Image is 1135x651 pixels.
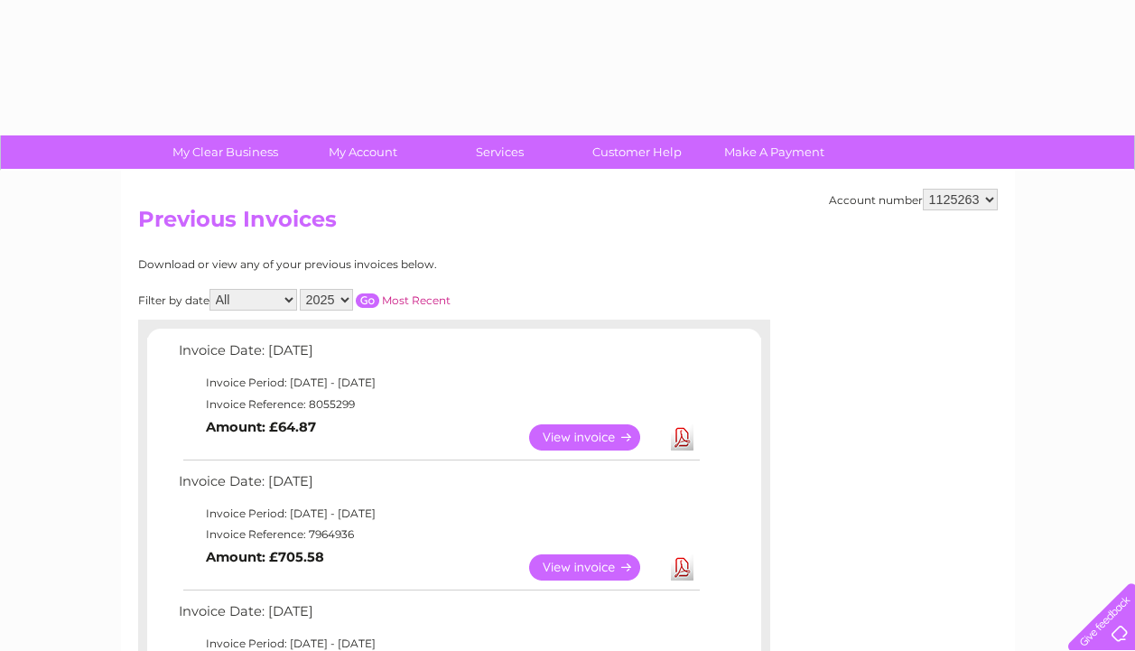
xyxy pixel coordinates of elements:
[425,135,574,169] a: Services
[671,424,693,451] a: Download
[138,289,612,311] div: Filter by date
[829,189,998,210] div: Account number
[174,339,702,372] td: Invoice Date: [DATE]
[151,135,300,169] a: My Clear Business
[174,470,702,503] td: Invoice Date: [DATE]
[138,258,612,271] div: Download or view any of your previous invoices below.
[288,135,437,169] a: My Account
[174,503,702,525] td: Invoice Period: [DATE] - [DATE]
[174,524,702,545] td: Invoice Reference: 7964936
[700,135,849,169] a: Make A Payment
[174,394,702,415] td: Invoice Reference: 8055299
[563,135,712,169] a: Customer Help
[529,554,662,581] a: View
[206,419,316,435] b: Amount: £64.87
[671,554,693,581] a: Download
[174,600,702,633] td: Invoice Date: [DATE]
[138,207,998,241] h2: Previous Invoices
[382,293,451,307] a: Most Recent
[174,372,702,394] td: Invoice Period: [DATE] - [DATE]
[529,424,662,451] a: View
[206,549,324,565] b: Amount: £705.58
